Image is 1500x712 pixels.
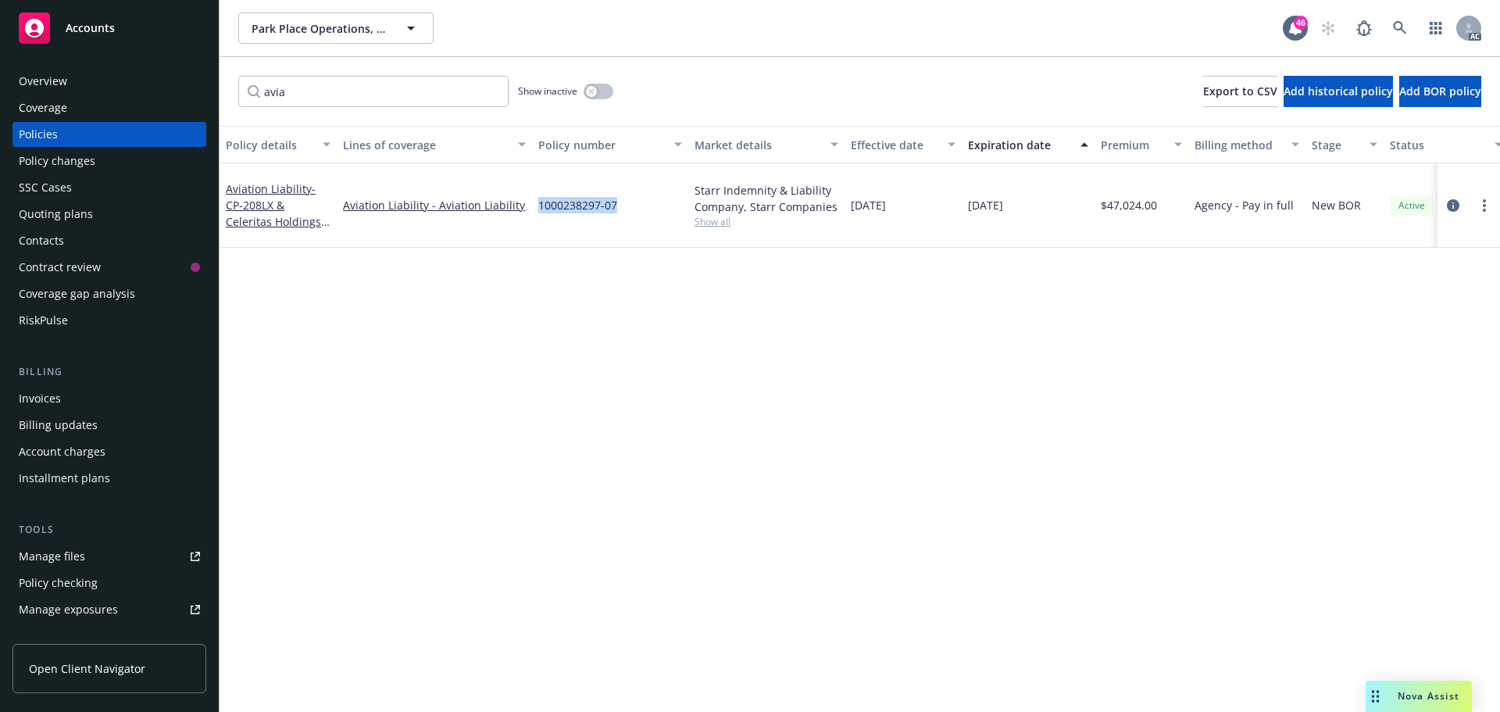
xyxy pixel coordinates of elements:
div: 46 [1294,16,1308,30]
div: Coverage [19,95,67,120]
div: Policy number [538,137,665,153]
button: Nova Assist [1366,681,1472,712]
a: Quoting plans [12,202,206,227]
span: Add BOR policy [1399,84,1481,98]
div: Policy changes [19,148,95,174]
div: Contract review [19,255,101,280]
span: Nova Assist [1398,689,1459,703]
a: Accounts [12,6,206,50]
span: [DATE] [851,197,886,213]
div: Billing updates [19,413,98,438]
a: Coverage [12,95,206,120]
a: Report a Bug [1348,13,1380,44]
div: Account charges [19,439,105,464]
button: Lines of coverage [337,126,532,163]
span: Show inactive [518,84,577,98]
a: Aviation Liability - Aviation Liability [343,197,526,213]
button: Premium [1095,126,1188,163]
a: Policy changes [12,148,206,174]
button: Policy number [532,126,688,163]
a: Installment plans [12,466,206,491]
span: Agency - Pay in full [1195,197,1294,213]
div: Starr Indemnity & Liability Company, Starr Companies [695,182,838,215]
span: Export to CSV [1203,84,1277,98]
button: Effective date [845,126,962,163]
div: Lines of coverage [343,137,509,153]
a: RiskPulse [12,308,206,333]
div: Policy checking [19,571,98,596]
div: Premium [1101,137,1165,153]
a: SSC Cases [12,175,206,200]
div: Billing [12,364,206,380]
a: Start snowing [1312,13,1344,44]
a: Contract review [12,255,206,280]
a: Policy checking [12,571,206,596]
a: Search [1384,13,1416,44]
a: Aviation Liability [226,181,321,245]
div: Status [1390,137,1485,153]
div: SSC Cases [19,175,72,200]
div: Policy details [226,137,313,153]
a: Manage certificates [12,624,206,649]
button: Export to CSV [1203,76,1277,107]
a: Manage exposures [12,597,206,622]
div: Billing method [1195,137,1282,153]
div: Tools [12,522,206,538]
input: Filter by keyword... [238,76,509,107]
button: Expiration date [962,126,1095,163]
a: Invoices [12,386,206,411]
div: Invoices [19,386,61,411]
button: Market details [688,126,845,163]
button: Stage [1305,126,1384,163]
span: Park Place Operations, Inc. [252,20,387,37]
button: Policy details [220,126,337,163]
div: Overview [19,69,67,94]
span: Accounts [66,22,115,34]
a: Account charges [12,439,206,464]
div: Market details [695,137,821,153]
span: Active [1396,199,1427,213]
div: Policies [19,122,58,147]
a: Policies [12,122,206,147]
div: Stage [1312,137,1360,153]
a: more [1475,196,1494,215]
a: Coverage gap analysis [12,281,206,306]
button: Park Place Operations, Inc. [238,13,434,44]
a: Overview [12,69,206,94]
div: Manage files [19,544,85,569]
a: circleInformation [1444,196,1462,215]
div: Effective date [851,137,938,153]
button: Billing method [1188,126,1305,163]
a: Manage files [12,544,206,569]
span: New BOR [1312,197,1361,213]
div: Manage certificates [19,624,121,649]
span: 1000238297-07 [538,197,617,213]
div: Expiration date [968,137,1071,153]
div: Drag to move [1366,681,1385,712]
span: Open Client Navigator [29,660,145,677]
div: Installment plans [19,466,110,491]
button: Add BOR policy [1399,76,1481,107]
button: Add historical policy [1284,76,1393,107]
div: RiskPulse [19,308,68,333]
span: $47,024.00 [1101,197,1157,213]
div: Contacts [19,228,64,253]
a: Switch app [1420,13,1452,44]
div: Manage exposures [19,597,118,622]
span: [DATE] [968,197,1003,213]
div: Coverage gap analysis [19,281,135,306]
span: Show all [695,215,838,228]
a: Contacts [12,228,206,253]
div: Quoting plans [19,202,93,227]
a: Billing updates [12,413,206,438]
span: Add historical policy [1284,84,1393,98]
